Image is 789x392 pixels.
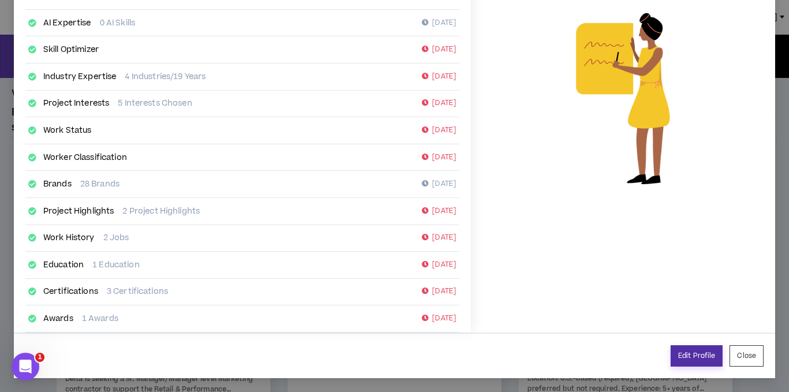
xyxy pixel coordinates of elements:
[671,345,723,367] a: Edit Profile
[43,313,73,324] a: Awards
[422,313,456,324] p: [DATE]
[35,353,44,362] span: 1
[92,259,139,271] p: 1 Education
[125,71,206,83] p: 4 Industries/19 Years
[118,98,192,109] p: 5 Interests Chosen
[43,232,95,244] a: Work History
[422,125,456,136] p: [DATE]
[422,17,456,29] p: [DATE]
[43,17,91,29] a: AI Expertise
[43,44,99,55] a: Skill Optimizer
[43,178,72,190] a: Brands
[422,286,456,297] p: [DATE]
[80,178,120,190] p: 28 Brands
[107,286,168,297] p: 3 Certifications
[422,44,456,55] p: [DATE]
[82,313,118,324] p: 1 Awards
[100,17,135,29] p: 0 AI Skills
[43,125,92,136] a: Work Status
[122,206,200,217] p: 2 Project Highlights
[422,178,456,190] p: [DATE]
[103,232,129,244] p: 2 Jobs
[43,152,127,163] a: Worker Classification
[422,152,456,163] p: [DATE]
[422,71,456,83] p: [DATE]
[422,98,456,109] p: [DATE]
[422,206,456,217] p: [DATE]
[422,232,456,244] p: [DATE]
[43,259,84,271] a: Education
[43,98,109,109] a: Project Interests
[422,259,456,271] p: [DATE]
[43,71,117,83] a: Industry Expertise
[12,353,39,380] iframe: Intercom live chat
[43,286,98,297] a: Certifications
[730,345,764,367] button: Close
[43,206,114,217] a: Project Highlights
